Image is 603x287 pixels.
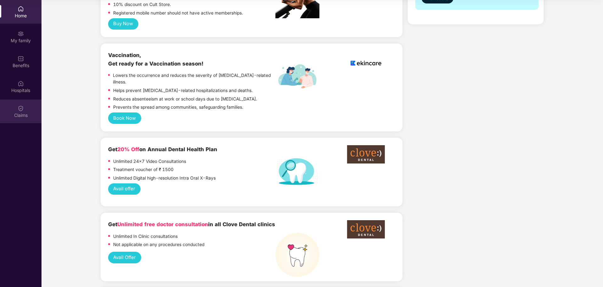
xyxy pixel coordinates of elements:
[108,18,138,30] button: Buy Now
[275,158,319,185] img: Dental%20helath%20plan.png
[113,233,178,240] p: Unlimited In Clinic consultations
[117,221,208,227] span: Unlimited free doctor consultation
[108,146,217,152] b: Get on Annual Dental Health Plan
[275,233,319,277] img: teeth%20high.png
[347,51,385,75] img: logoEkincare.png
[18,31,24,37] img: svg+xml;base64,PHN2ZyB3aWR0aD0iMjAiIGhlaWdodD0iMjAiIHZpZXdCb3g9IjAgMCAyMCAyMCIgZmlsbD0ibm9uZSIgeG...
[113,158,186,165] p: Unlimited 24x7 Video Consultations
[113,87,253,94] p: Helps prevent [MEDICAL_DATA]-related hospitalizations and deaths.
[117,146,139,152] span: 20% Off
[113,166,174,173] p: Treatment voucher of ₹ 1500
[113,241,204,248] p: Not applicable on any procedures conducted
[113,72,275,86] p: Lowers the occurrence and reduces the severity of [MEDICAL_DATA]-related illness.
[18,105,24,112] img: svg+xml;base64,PHN2ZyBpZD0iQ2xhaW0iIHhtbG5zPSJodHRwOi8vd3d3LnczLm9yZy8yMDAwL3N2ZyIgd2lkdGg9IjIwIi...
[108,252,141,263] button: Avail Offer
[275,64,319,89] img: labelEkincare.png
[113,1,171,8] p: 10% discount on Cult Store.
[108,112,141,124] button: Book Now
[347,145,385,163] img: clove-dental%20png.png
[18,80,24,87] img: svg+xml;base64,PHN2ZyBpZD0iSG9zcGl0YWxzIiB4bWxucz0iaHR0cDovL3d3dy53My5vcmcvMjAwMC9zdmciIHdpZHRoPS...
[113,96,257,103] p: Reduces absenteeism at work or school days due to [MEDICAL_DATA].
[347,220,385,238] img: clove-dental%20png.png
[108,52,203,66] b: Vaccination, Get ready for a Vaccination season!
[18,55,24,62] img: svg+xml;base64,PHN2ZyBpZD0iQmVuZWZpdHMiIHhtbG5zPSJodHRwOi8vd3d3LnczLm9yZy8yMDAwL3N2ZyIgd2lkdGg9Ij...
[113,10,243,17] p: Registered mobile number should not have active memberships.
[108,183,141,195] button: Avail offer
[113,104,243,111] p: Prevents the spread among communities, safeguarding families.
[113,175,216,182] p: Unlimited Digital high-resolution Intra Oral X-Rays
[108,221,275,227] b: Get in all Clove Dental clinics
[18,6,24,12] img: svg+xml;base64,PHN2ZyBpZD0iSG9tZSIgeG1sbnM9Imh0dHA6Ly93d3cudzMub3JnLzIwMDAvc3ZnIiB3aWR0aD0iMjAiIG...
